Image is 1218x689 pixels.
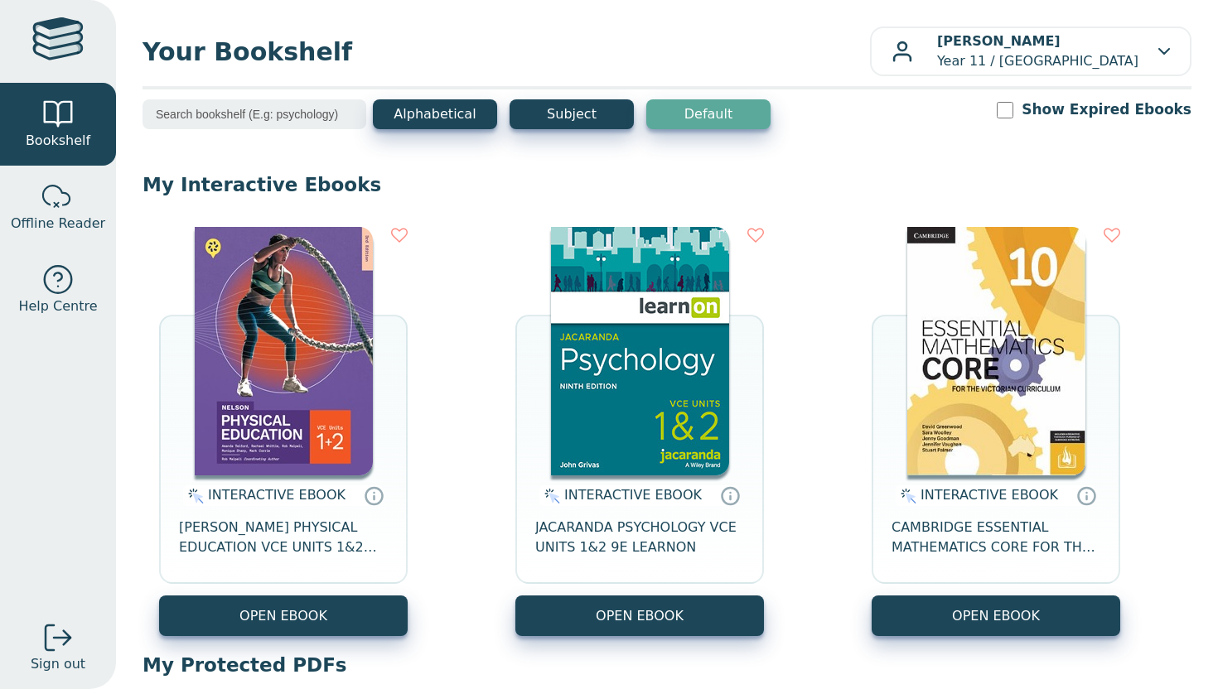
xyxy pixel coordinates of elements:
[720,485,740,505] a: Interactive eBooks are accessed online via the publisher’s portal. They contain interactive resou...
[159,595,408,636] button: OPEN EBOOK
[896,486,916,506] img: interactive.svg
[907,227,1085,475] img: e150382a-e988-ea11-a992-0272d098c78b.jpg
[26,131,90,151] span: Bookshelf
[564,487,702,503] span: INTERACTIVE EBOOK
[510,99,634,129] button: Subject
[870,26,1191,76] button: [PERSON_NAME]Year 11 / [GEOGRAPHIC_DATA]
[1076,485,1096,505] a: Interactive eBooks are accessed online via the publisher’s portal. They contain interactive resou...
[143,99,366,129] input: Search bookshelf (E.g: psychology)
[872,595,1120,636] button: OPEN EBOOK
[143,172,1191,197] p: My Interactive Ebooks
[208,487,346,503] span: INTERACTIVE EBOOK
[179,518,388,557] span: [PERSON_NAME] PHYSICAL EDUCATION VCE UNITS 1&2 MINDTAP 3E
[195,227,373,475] img: c896ff06-7200-444a-bb61-465266640f60.jpg
[937,31,1138,71] p: Year 11 / [GEOGRAPHIC_DATA]
[539,486,560,506] img: interactive.svg
[31,654,85,674] span: Sign out
[551,227,729,475] img: 5dbb8fc4-eac2-4bdb-8cd5-a7394438c953.jpg
[515,595,764,636] button: OPEN EBOOK
[646,99,771,129] button: Default
[18,296,97,316] span: Help Centre
[921,487,1058,503] span: INTERACTIVE EBOOK
[1022,99,1191,120] label: Show Expired Ebooks
[143,653,1191,677] p: My Protected PDFs
[892,518,1100,557] span: CAMBRIDGE ESSENTIAL MATHEMATICS CORE FOR THE VICTORIAN CURRICULUM YEAR 10 STUDENT EBOOK
[143,33,870,70] span: Your Bookshelf
[11,214,105,234] span: Offline Reader
[535,518,744,557] span: JACARANDA PSYCHOLOGY VCE UNITS 1&2 9E LEARNON
[937,33,1061,49] b: [PERSON_NAME]
[373,99,497,129] button: Alphabetical
[183,486,204,506] img: interactive.svg
[364,485,384,505] a: Interactive eBooks are accessed online via the publisher’s portal. They contain interactive resou...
